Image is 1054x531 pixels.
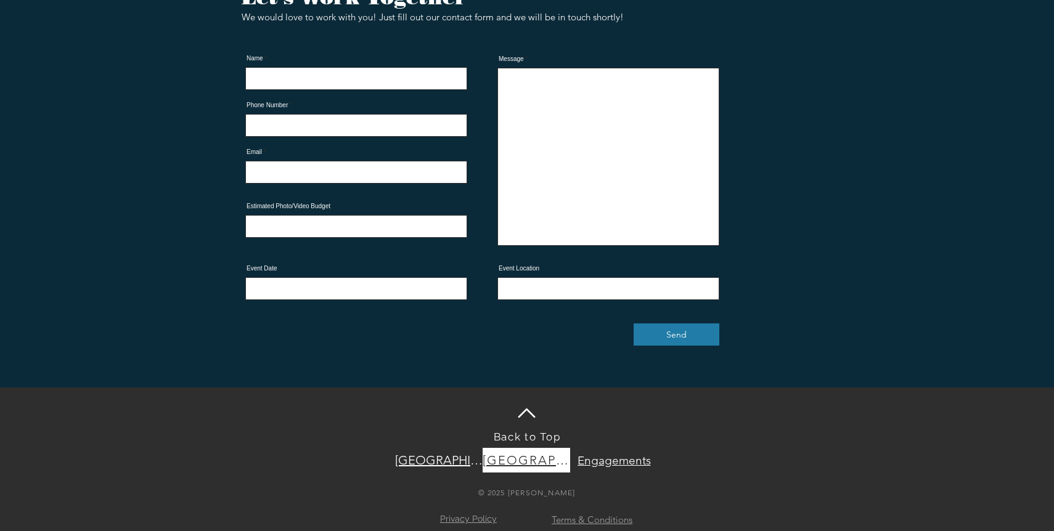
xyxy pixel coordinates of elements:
a: Engagements [570,448,658,472]
a: Los Angeles [395,448,483,472]
button: Send [634,323,719,346]
span: © 2025 [PERSON_NAME] [478,488,576,497]
label: Name [245,55,467,62]
span: We would love to work with you! Just fill out our contact form and we will be in touch shortly! [242,11,624,23]
label: Email [245,149,467,155]
a: Seattle [483,448,570,472]
label: Phone Number [245,102,467,108]
a: Privacy Policy [440,514,497,524]
label: Event Location [497,265,719,272]
label: Estimated Photo/Video Budget [245,203,467,209]
label: Event Date [245,265,467,272]
label: Message [497,56,719,62]
span: Engagements [578,453,651,468]
span: Terms & Conditions [552,514,632,525]
a: Back to Top [494,431,561,443]
span: [GEOGRAPHIC_DATA] [483,453,570,468]
span: [GEOGRAPHIC_DATA] [395,453,483,468]
span: Send [666,329,687,341]
a: Terms & Conditions [552,514,632,525]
